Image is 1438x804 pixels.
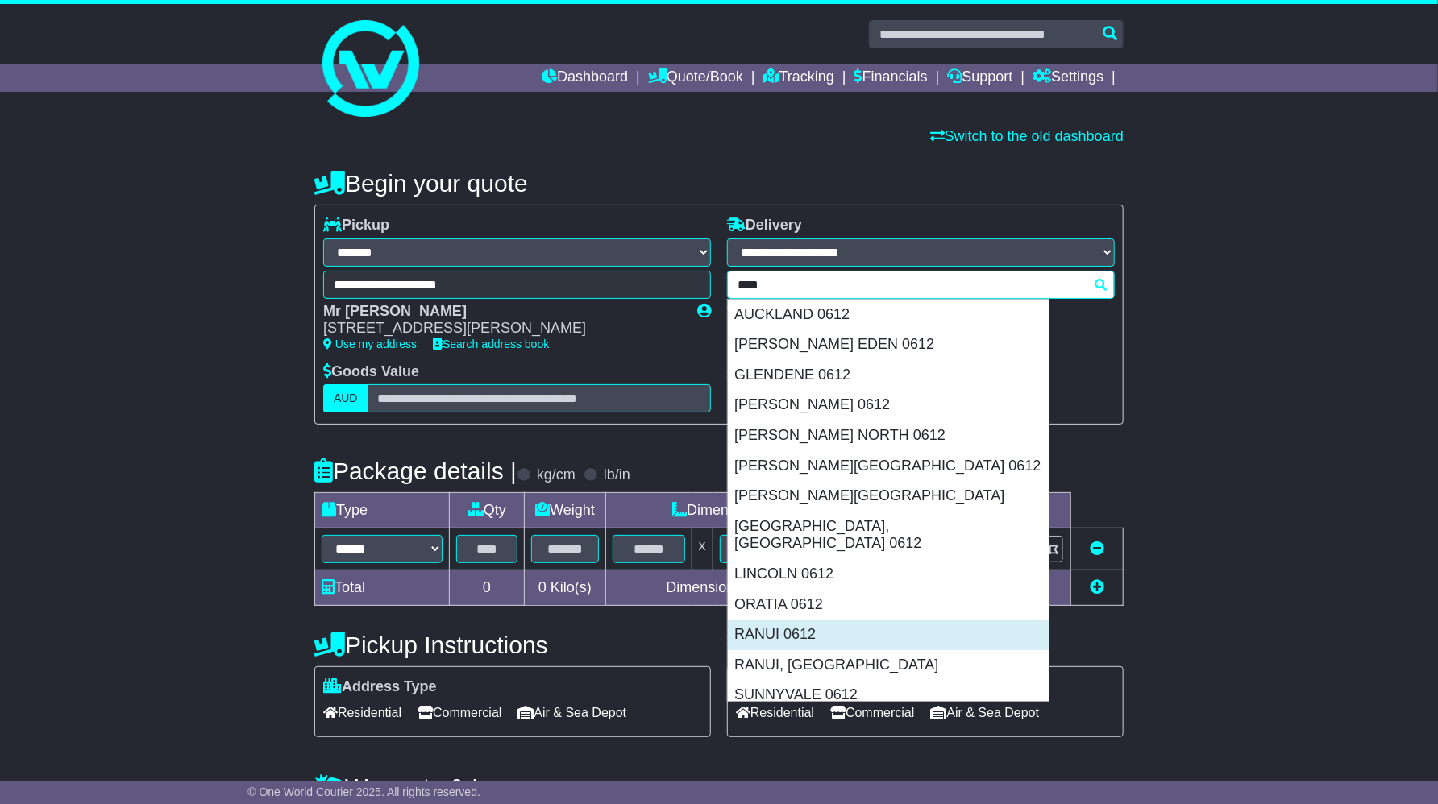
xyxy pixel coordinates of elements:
h4: Package details | [314,458,517,484]
td: Qty [450,493,525,528]
span: Commercial [418,700,501,725]
h4: Pickup Instructions [314,632,711,658]
typeahead: Please provide city [727,271,1115,299]
div: GLENDENE 0612 [728,360,1049,391]
td: x [692,528,713,570]
span: Commercial [830,700,914,725]
a: Remove this item [1090,541,1104,557]
div: RANUI 0612 [728,620,1049,650]
div: ORATIA 0612 [728,590,1049,620]
div: AUCKLAND 0612 [728,300,1049,330]
label: AUD [323,384,368,412]
a: Tracking [763,64,834,92]
a: Add new item [1090,579,1104,595]
div: [PERSON_NAME] NORTH 0612 [728,421,1049,451]
a: Switch to the old dashboard [930,128,1124,144]
span: Air & Sea Depot [931,700,1040,725]
a: Use my address [323,338,417,350]
div: [PERSON_NAME][GEOGRAPHIC_DATA] 0612 [728,451,1049,482]
a: Settings [1033,64,1103,92]
div: RANUI, [GEOGRAPHIC_DATA] [728,650,1049,681]
td: Kilo(s) [525,570,606,606]
h4: Warranty & Insurance [314,773,1124,800]
td: Dimensions in Centimetre(s) [605,570,905,606]
label: Goods Value [323,363,419,381]
div: Mr [PERSON_NAME] [323,303,681,321]
span: Air & Sea Depot [518,700,627,725]
label: kg/cm [537,466,576,484]
td: Weight [525,493,606,528]
a: Quote/Book [648,64,743,92]
label: Address Type [323,678,437,696]
span: Residential [736,700,814,725]
div: [STREET_ADDRESS][PERSON_NAME] [323,320,681,338]
a: Search address book [433,338,549,350]
td: Total [315,570,450,606]
label: Pickup [323,217,389,234]
span: Residential [323,700,401,725]
td: 0 [450,570,525,606]
span: © One World Courier 2025. All rights reserved. [247,785,480,798]
label: lb/in [604,466,630,484]
span: 0 [538,579,547,595]
td: Dimensions (L x W x H) [605,493,905,528]
label: Delivery [727,217,802,234]
h4: Begin your quote [314,170,1124,197]
div: [PERSON_NAME] EDEN 0612 [728,329,1049,360]
a: Financials [854,64,928,92]
div: LINCOLN 0612 [728,559,1049,590]
td: Type [315,493,450,528]
div: [PERSON_NAME] 0612 [728,390,1049,421]
a: Support [948,64,1013,92]
div: [GEOGRAPHIC_DATA], [GEOGRAPHIC_DATA] 0612 [728,512,1049,559]
div: [PERSON_NAME][GEOGRAPHIC_DATA] [728,481,1049,512]
a: Dashboard [542,64,628,92]
div: SUNNYVALE 0612 [728,680,1049,711]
